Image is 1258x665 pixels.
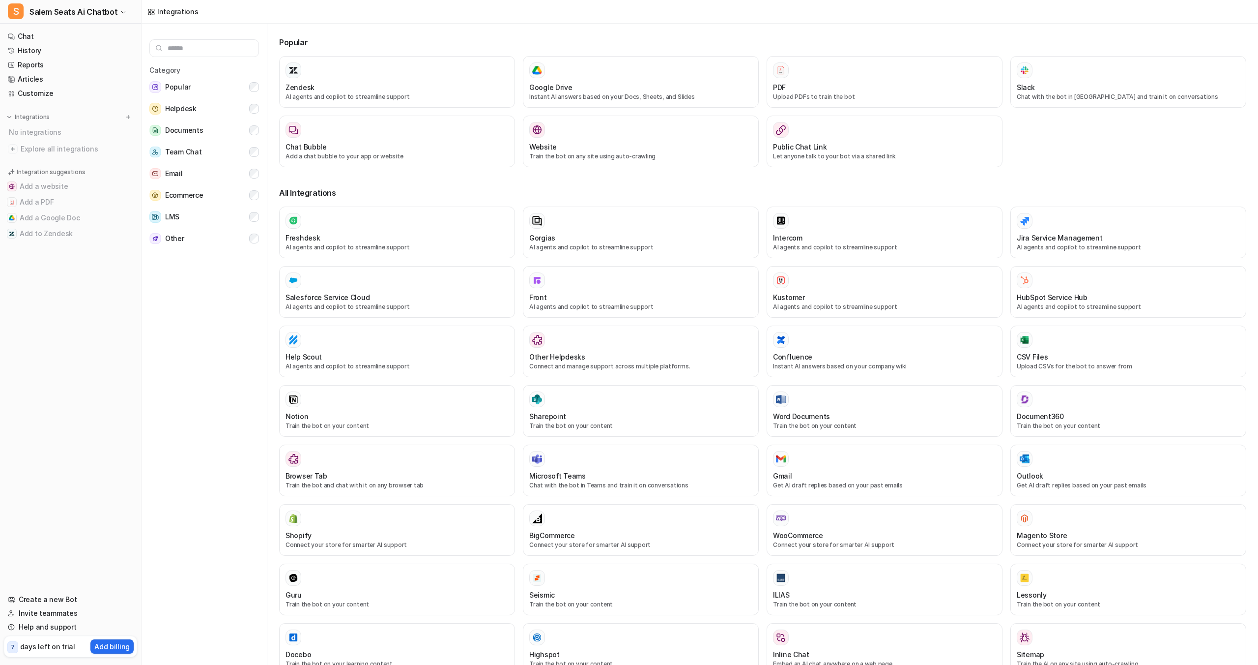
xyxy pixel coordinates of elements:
button: SlackSlackChat with the bot in [GEOGRAPHIC_DATA] and train it on conversations [1010,56,1246,108]
img: Confluence [776,335,786,345]
p: days left on trial [20,641,75,652]
button: IntercomAI agents and copilot to streamline support [767,207,1002,258]
h3: Document360 [1017,411,1064,422]
img: Seismic [532,573,542,583]
button: EcommerceEcommerce [149,185,259,205]
h3: Website [529,142,557,152]
p: Train the bot on your content [286,600,509,609]
h3: ILIAS [773,590,790,600]
button: Magento StoreMagento StoreConnect your store for smarter AI support [1010,504,1246,556]
button: WebsiteWebsiteTrain the bot on any site using auto-crawling [523,116,759,167]
span: Documents [165,124,203,136]
h3: Docebo [286,649,311,660]
button: DocumentsDocuments [149,121,259,140]
img: HubSpot Service Hub [1020,275,1029,285]
img: Guru [288,573,298,583]
button: ZendeskAI agents and copilot to streamline support [279,56,515,108]
h3: Highspot [529,649,560,660]
p: AI agents and copilot to streamline support [1017,243,1240,252]
img: Gmail [776,455,786,463]
p: Add a chat bubble to your app or website [286,152,509,161]
button: SeismicSeismicTrain the bot on your content [523,564,759,615]
button: Google DriveGoogle DriveInstant AI answers based on your Docs, Sheets, and Slides [523,56,759,108]
button: GmailGmailGet AI draft replies based on your past emails [767,445,1002,496]
img: PDF [776,65,786,75]
p: Train the bot on your content [286,422,509,430]
p: Chat with the bot in Teams and train it on conversations [529,481,752,490]
img: Docebo [288,633,298,642]
h3: Guru [286,590,302,600]
button: Add to ZendeskAdd to Zendesk [4,226,137,242]
img: Lessonly [1020,573,1029,583]
div: Integrations [157,6,199,17]
button: PDFPDFUpload PDFs to train the bot [767,56,1002,108]
button: WooCommerceWooCommerceConnect your store for smarter AI support [767,504,1002,556]
button: Add billing [90,639,134,654]
button: CSV FilesCSV FilesUpload CSVs for the bot to answer from [1010,326,1246,377]
h3: CSV Files [1017,352,1048,362]
h3: Gorgias [529,233,555,243]
img: Team Chat [149,147,161,158]
p: Upload CSVs for the bot to answer from [1017,362,1240,371]
h3: Shopify [286,530,312,541]
span: Email [165,168,183,180]
p: Chat with the bot in [GEOGRAPHIC_DATA] and train it on conversations [1017,92,1240,101]
img: Shopify [288,514,298,523]
p: AI agents and copilot to streamline support [286,92,509,101]
p: Get AI draft replies based on your past emails [1017,481,1240,490]
img: Slack [1020,64,1029,76]
p: Train the bot on your content [1017,422,1240,430]
img: Other Helpdesks [532,335,542,345]
h3: Chat Bubble [286,142,327,152]
img: menu_add.svg [125,114,132,121]
button: ILIASILIASTrain the bot on your content [767,564,1002,615]
span: S [8,3,24,19]
img: Popular [149,81,161,93]
p: 7 [11,643,15,652]
h3: Notion [286,411,308,422]
h3: BigCommerce [529,530,575,541]
div: No integrations [6,124,137,140]
img: ILIAS [776,573,786,583]
img: explore all integrations [8,144,18,154]
button: Microsoft TeamsMicrosoft TeamsChat with the bot in Teams and train it on conversations [523,445,759,496]
p: Train the bot on your content [773,422,996,430]
h3: Other Helpdesks [529,352,585,362]
h3: Gmail [773,471,792,481]
h3: Help Scout [286,352,322,362]
img: Website [532,125,542,135]
button: Add a websiteAdd a website [4,179,137,194]
button: OutlookOutlookGet AI draft replies based on your past emails [1010,445,1246,496]
img: Add a Google Doc [9,215,15,221]
h3: Public Chat Link [773,142,827,152]
a: Reports [4,58,137,72]
h3: Microsoft Teams [529,471,586,481]
span: LMS [165,211,179,223]
img: Google Drive [532,66,542,75]
p: Connect your store for smarter AI support [773,541,996,549]
img: Microsoft Teams [532,454,542,464]
button: Word DocumentsWord DocumentsTrain the bot on your content [767,385,1002,437]
button: Add a Google DocAdd a Google Doc [4,210,137,226]
p: Train the bot on your content [773,600,996,609]
h3: HubSpot Service Hub [1017,292,1087,302]
img: Add a PDF [9,199,15,205]
h3: Outlook [1017,471,1043,481]
button: BigCommerceBigCommerceConnect your store for smarter AI support [523,504,759,556]
p: Instant AI answers based on your company wiki [773,362,996,371]
a: Chat [4,30,137,43]
button: ConfluenceConfluenceInstant AI answers based on your company wiki [767,326,1002,377]
button: Chat BubbleAdd a chat bubble to your app or website [279,116,515,167]
img: Document360 [1020,394,1029,404]
h3: Intercom [773,233,802,243]
a: Customize [4,87,137,100]
p: AI agents and copilot to streamline support [286,243,509,252]
h3: WooCommerce [773,530,823,541]
p: Connect your store for smarter AI support [1017,541,1240,549]
p: AI agents and copilot to streamline support [529,302,752,311]
h3: Kustomer [773,292,805,302]
button: KustomerKustomerAI agents and copilot to streamline support [767,266,1002,318]
h3: Inline Chat [773,649,809,660]
h3: Jira Service Management [1017,233,1103,243]
p: Train the bot on your content [1017,600,1240,609]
